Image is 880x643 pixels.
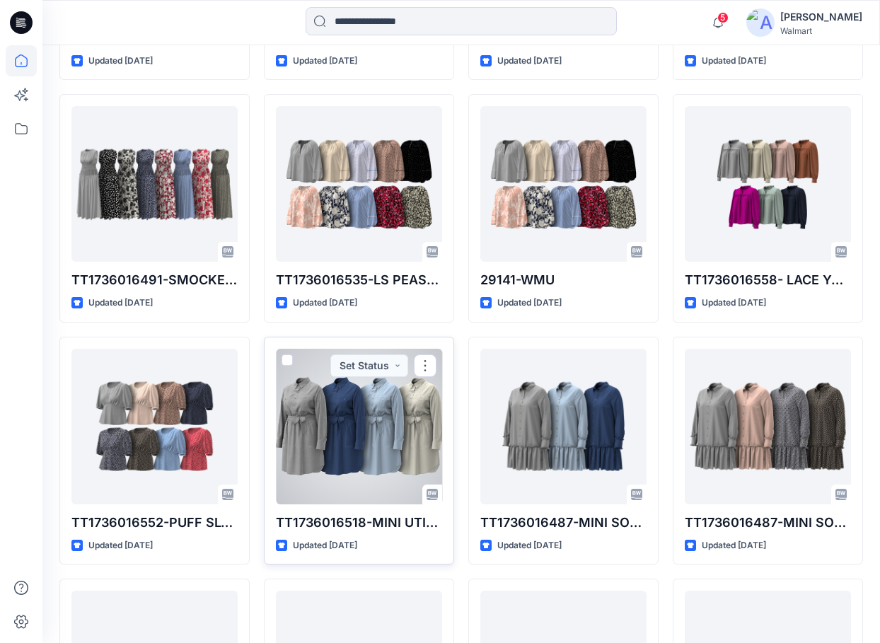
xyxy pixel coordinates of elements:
[276,349,442,504] a: TT1736016518-MINI UTILITY SHIRT DRESS-ADM-DW2416-WMUX
[685,349,851,504] a: TT1736016487-MINI SOFT SHIRT DRESS-ADM-DW2414-WMU-VISCOSE CREPE
[702,296,766,311] p: Updated [DATE]
[685,106,851,262] a: TT1736016558- LACE YOKE BUTTON DOWN-ADM-29144D-WMU CRINKLE SATIN
[293,538,357,553] p: Updated [DATE]
[480,270,647,290] p: 29141-WMU
[780,25,862,36] div: Walmart
[293,54,357,69] p: Updated [DATE]
[480,349,647,504] a: TT1736016487-MINI SOFT SHIRT DRESS-ADM-DW2414-WMU-tencel
[276,270,442,290] p: TT1736016535-LS PEASANT BLOUSE-ADM-29141-WMU
[71,270,238,290] p: TT1736016491-SMOCKED BODICE MAXI DRESS-ADM-DW2402-WMU
[780,8,862,25] div: [PERSON_NAME]
[685,270,851,290] p: TT1736016558- LACE YOKE BUTTON DOWN-ADM-29144D-WMU CRINKLE SATIN
[702,54,766,69] p: Updated [DATE]
[71,106,238,262] a: TT1736016491-SMOCKED BODICE MAXI DRESS-ADM-DW2402-WMU
[685,513,851,533] p: TT1736016487-MINI SOFT SHIRT DRESS-ADM-DW2414-WMU-VISCOSE CREPE
[71,513,238,533] p: TT1736016552-PUFF SLV EMPIRE TOP-ADM-29145-WMU
[276,513,442,533] p: TT1736016518-MINI UTILITY SHIRT DRESS-ADM-DW2416-WMUX
[497,538,562,553] p: Updated [DATE]
[88,296,153,311] p: Updated [DATE]
[497,296,562,311] p: Updated [DATE]
[497,54,562,69] p: Updated [DATE]
[293,296,357,311] p: Updated [DATE]
[746,8,775,37] img: avatar
[480,513,647,533] p: TT1736016487-MINI SOFT SHIRT DRESS-ADM-DW2414-WMU-tencel
[717,12,729,23] span: 5
[88,54,153,69] p: Updated [DATE]
[276,106,442,262] a: TT1736016535-LS PEASANT BLOUSE-ADM-29141-WMU
[88,538,153,553] p: Updated [DATE]
[702,538,766,553] p: Updated [DATE]
[480,106,647,262] a: 29141-WMU
[71,349,238,504] a: TT1736016552-PUFF SLV EMPIRE TOP-ADM-29145-WMU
